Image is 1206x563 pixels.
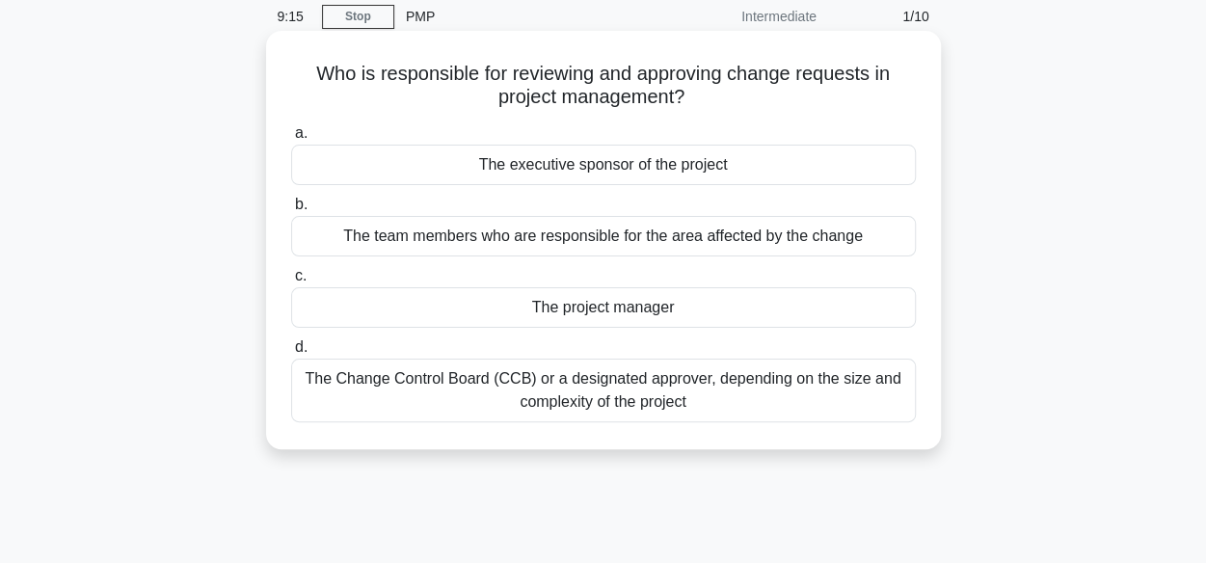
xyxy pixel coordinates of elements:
[295,196,308,212] span: b.
[295,124,308,141] span: a.
[291,359,916,422] div: The Change Control Board (CCB) or a designated approver, depending on the size and complexity of ...
[322,5,394,29] a: Stop
[295,267,307,283] span: c.
[291,216,916,256] div: The team members who are responsible for the area affected by the change
[291,145,916,185] div: The executive sponsor of the project
[291,287,916,328] div: The project manager
[295,338,308,355] span: d.
[289,62,918,110] h5: Who is responsible for reviewing and approving change requests in project management?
